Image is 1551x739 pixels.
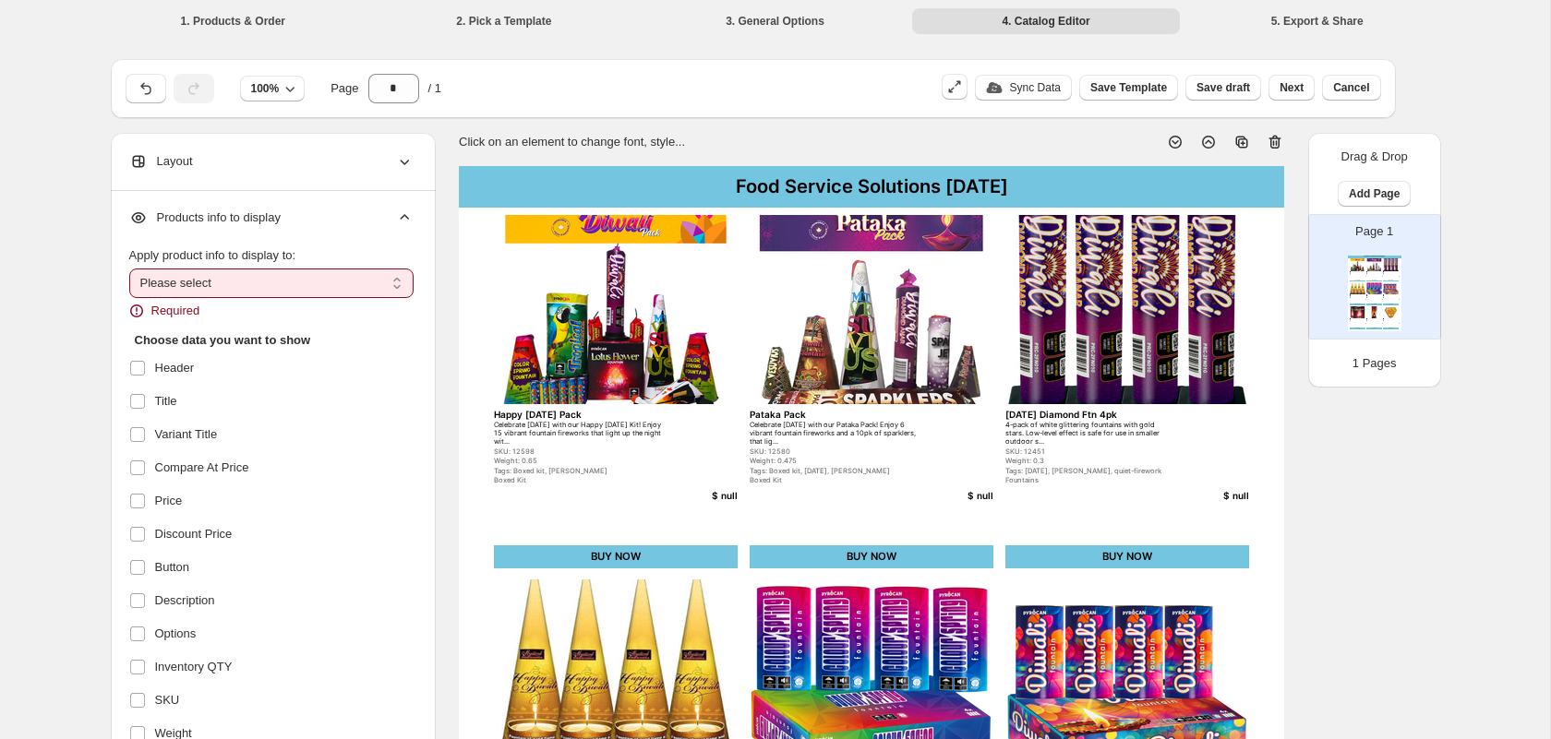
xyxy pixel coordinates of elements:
div: BUY NOW [1383,280,1399,282]
span: Required [151,302,200,320]
div: SKU: 12580 [750,447,919,456]
span: Save Template [1090,80,1167,95]
button: Next [1268,75,1315,101]
span: Price [155,492,183,510]
div: Boxed Kit [750,476,919,484]
div: SKU: 12451 [1005,447,1174,456]
div: Sun Shower Wheel [1383,318,1394,319]
button: Save Template [1079,75,1178,101]
img: primaryImage [750,215,993,404]
img: update_icon [986,82,1003,93]
span: Layout [129,152,193,171]
div: Fountains [1383,275,1394,276]
div: $ null [1393,277,1399,278]
div: BUY NOW [750,545,993,568]
div: Fountains [1350,322,1361,323]
span: Button [155,558,190,577]
span: Discount Price [155,525,233,543]
div: BUY NOW [1366,280,1382,282]
div: Fountains [1366,298,1377,299]
div: $ null [1360,324,1365,325]
div: Lotus Flower Fountain [1350,318,1361,319]
div: Weight: 0.475 [750,457,919,465]
div: Happy [DATE] Pack [494,409,663,420]
div: [DATE] Diamond Ftn 4pk [1005,409,1174,420]
p: Page 1 [1355,222,1393,241]
div: $ null [1393,300,1399,301]
span: Page [331,79,358,98]
div: $ null [1377,324,1382,325]
div: BUY NOW [1366,304,1382,305]
div: SKU: 12598 [494,447,663,456]
p: Sync Data [1010,80,1061,95]
div: Fountains [1383,298,1394,299]
div: Celebrate [DATE] with our Happy [DATE] Kit! Enjoy 15 vibrant fountain fireworks that light up the... [494,421,663,446]
button: update_iconSync Data [975,75,1072,101]
div: Food Service Solutions [DATE] [1348,256,1401,258]
img: primaryImage [1350,282,1365,294]
p: Click on an element to change font, style... [459,133,685,151]
div: Wheels [1383,322,1394,323]
div: $ null [1360,277,1365,278]
div: Fountains [1350,298,1361,299]
span: Compare At Price [155,459,249,477]
div: [GEOGRAPHIC_DATA] [1366,318,1377,319]
button: Add Page [1338,181,1411,207]
button: Cancel [1322,75,1380,101]
img: primaryImage [1366,282,1382,294]
div: Boxed Kit [494,476,663,484]
img: primaryImage [1005,215,1249,404]
div: Tags: Boxed kit, [PERSON_NAME] [494,467,663,475]
div: Boxed Kit [1366,275,1377,276]
div: BUY NOW [1005,545,1249,568]
div: BUY NOW [494,545,738,568]
img: primaryImage [1366,258,1382,270]
span: Header [155,359,195,377]
div: BUY NOW [1383,304,1399,305]
div: $ null [1377,277,1382,278]
div: 4-pack of white glittering fountains with gold stars. Low-level effect is safe for use in smaller... [1005,421,1174,446]
img: primaryImage [1383,258,1399,270]
span: Title [155,392,177,411]
div: Boxed Kit [1350,275,1361,276]
div: Fountains [1005,476,1174,484]
div: Page 1Food Service Solutions [DATE]primaryImageHappy [DATE] PackCelebrate [DATE] with our Happy [... [1308,214,1441,340]
div: [DATE] Diamond Ftn 4pk [1383,271,1394,272]
span: Variant Title [155,425,218,444]
button: Save draft [1185,75,1261,101]
div: $ null [651,490,738,501]
div: Tags: [DATE], [PERSON_NAME], quiet-firework [1005,467,1174,475]
span: Products info to display [129,209,281,227]
div: Pataka Pack [750,409,919,420]
span: Apply product info to display to: [129,248,296,262]
img: primaryImage [1350,258,1365,270]
img: primaryImage [494,215,738,404]
span: Options [155,625,197,643]
div: Celebrate [DATE] with our Pataka Pack! Enjoy 6 vibrant fountain fireworks and a 10pk of sparklers... [750,421,919,446]
div: Fountains [1366,322,1377,323]
div: $ null [1377,300,1382,301]
img: primaryImage [1383,306,1399,318]
div: $ null [1162,490,1249,501]
div: BUY NOW [1350,280,1365,282]
div: $ null [1393,324,1399,325]
span: Description [155,591,215,610]
div: BUY NOW [1383,328,1399,329]
span: 100% [251,81,280,96]
button: 100% [240,76,306,101]
span: Add Page [1349,186,1400,201]
p: Drag & Drop [1341,148,1408,166]
div: BUY NOW [1366,328,1382,329]
img: primaryImage [1350,306,1365,318]
span: Next [1280,80,1304,95]
div: $ null [907,490,993,501]
span: Inventory QTY [155,658,233,676]
div: Food Service Solutions [DATE] [459,166,1284,208]
span: Cancel [1333,80,1369,95]
div: Weight: 0.3 [1005,457,1174,465]
img: primaryImage [1383,282,1399,294]
div: $ null [1360,300,1365,301]
span: Save draft [1196,80,1250,95]
div: BUY NOW [1350,304,1365,305]
h2: Choose data you want to show [135,331,403,350]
